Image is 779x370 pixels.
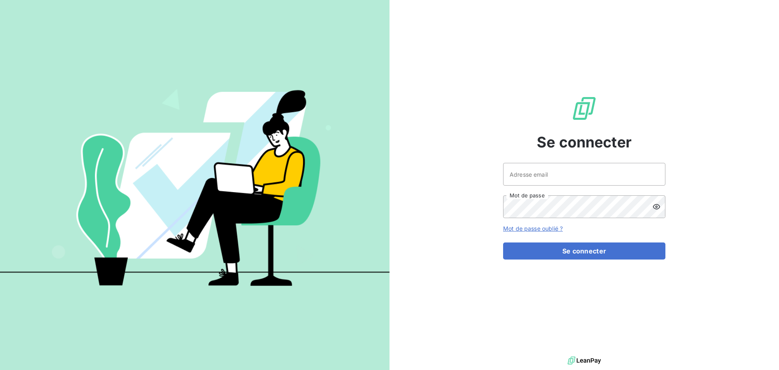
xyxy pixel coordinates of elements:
button: Se connecter [503,242,665,260]
a: Mot de passe oublié ? [503,225,563,232]
img: Logo LeanPay [571,95,597,121]
input: placeholder [503,163,665,186]
span: Se connecter [537,131,632,153]
img: logo [568,355,601,367]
